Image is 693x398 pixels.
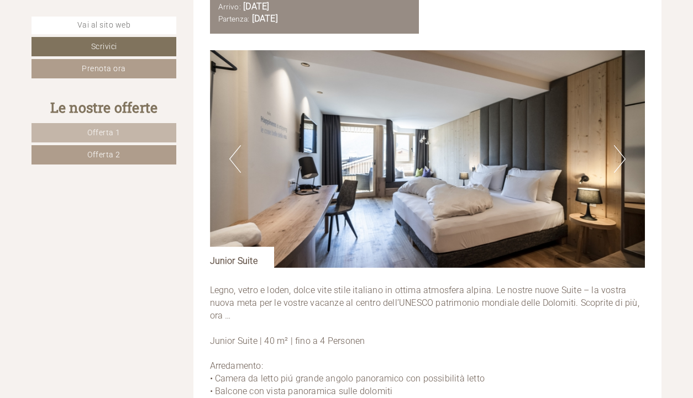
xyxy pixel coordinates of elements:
[384,291,436,310] button: Invia
[229,145,241,173] button: Previous
[210,50,645,268] img: image
[243,1,269,12] b: [DATE]
[32,98,176,118] div: Le nostre offerte
[17,54,171,62] small: 12:55
[252,13,278,24] b: [DATE]
[87,128,120,137] span: Offerta 1
[198,9,237,28] div: [DATE]
[17,33,171,41] div: Hotel Simpaty
[32,59,176,78] a: Prenota ora
[87,150,120,159] span: Offerta 2
[32,17,176,34] a: Vai al sito web
[9,30,176,64] div: Buon giorno, come possiamo aiutarla?
[218,14,250,23] small: Partenza:
[614,145,626,173] button: Next
[32,37,176,56] a: Scrivici
[210,247,274,268] div: Junior Suite
[218,2,241,11] small: Arrivo:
